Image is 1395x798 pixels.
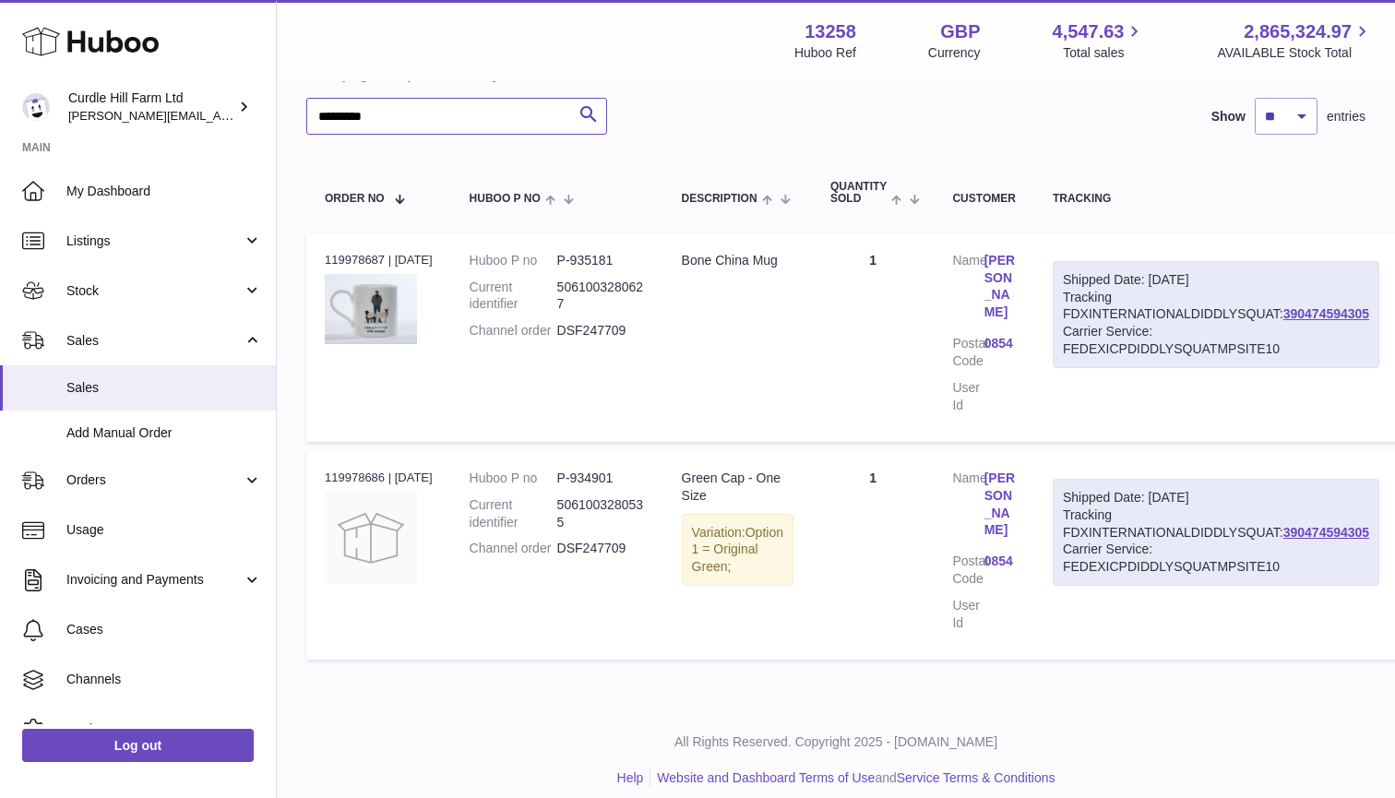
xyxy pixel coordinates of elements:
span: 4,547.63 [1053,19,1125,44]
dt: Current identifier [470,496,557,531]
a: 4,547.63 Total sales [1053,19,1146,62]
div: Tracking FDXINTERNATIONALDIDDLYSQUAT: [1053,261,1379,368]
span: Option 1 = Original Green; [692,525,783,575]
span: [PERSON_NAME][EMAIL_ADDRESS][DOMAIN_NAME] [68,108,370,123]
a: Service Terms & Conditions [897,770,1055,785]
div: Variation: [682,514,793,587]
div: Tracking FDXINTERNATIONALDIDDLYSQUAT: [1053,479,1379,586]
span: Add Manual Order [66,424,262,442]
div: 119978687 | [DATE] [325,252,433,268]
span: Stock [66,282,243,300]
div: Bone China Mug [682,252,793,269]
a: Help [617,770,644,785]
span: Cases [66,621,262,638]
dd: 5061003280627 [557,279,645,314]
td: 1 [812,233,934,442]
span: Sales [66,332,243,350]
dd: 5061003280535 [557,496,645,531]
a: 0854 [984,553,1016,570]
div: Curdle Hill Farm Ltd [68,89,234,125]
td: 1 [812,451,934,660]
span: AVAILABLE Stock Total [1217,44,1373,62]
div: Carrier Service: FEDEXICPDIDDLYSQUATMPSITE10 [1063,323,1369,358]
strong: GBP [940,19,980,44]
dd: DSF247709 [557,322,645,339]
dd: P-934901 [557,470,645,487]
li: and [650,769,1055,787]
span: Usage [66,521,262,539]
span: Channels [66,671,262,688]
div: Shipped Date: [DATE] [1063,271,1369,289]
dt: Name [952,252,984,327]
strong: 13258 [805,19,856,44]
a: 2,865,324.97 AVAILABLE Stock Total [1217,19,1373,62]
span: Description [682,193,757,205]
span: Listings [66,232,243,250]
div: Green Cap - One Size [682,470,793,505]
dt: User Id [952,597,984,632]
span: Total sales [1063,44,1145,62]
span: Quantity Sold [830,181,887,205]
dt: Channel order [470,322,557,339]
dt: Name [952,470,984,544]
a: 390474594305 [1283,306,1369,321]
dt: Postal Code [952,553,984,588]
span: 2,865,324.97 [1244,19,1352,44]
a: 390474594305 [1283,525,1369,540]
div: Tracking [1053,193,1379,205]
dd: DSF247709 [557,540,645,557]
span: entries [1327,108,1365,125]
a: [PERSON_NAME] [984,252,1016,322]
a: 0854 [984,335,1016,352]
dt: Postal Code [952,335,984,370]
div: Huboo Ref [794,44,856,62]
div: 119978686 | [DATE] [325,470,433,486]
dt: Huboo P no [470,470,557,487]
div: Customer [952,193,1015,205]
a: [PERSON_NAME] [984,470,1016,540]
div: Shipped Date: [DATE] [1063,489,1369,506]
span: Sales [66,379,262,397]
img: no-photo.jpg [325,492,417,584]
div: Currency [928,44,981,62]
span: Order No [325,193,385,205]
span: My Dashboard [66,183,262,200]
dt: Huboo P no [470,252,557,269]
label: Show [1211,108,1246,125]
dd: P-935181 [557,252,645,269]
dt: Current identifier [470,279,557,314]
span: Orders [66,471,243,489]
p: All Rights Reserved. Copyright 2025 - [DOMAIN_NAME] [292,733,1380,751]
span: Huboo P no [470,193,541,205]
a: Log out [22,729,254,762]
a: Website and Dashboard Terms of Use [657,770,875,785]
img: 132581705942519.jpg [325,274,417,344]
dt: User Id [952,379,984,414]
span: Settings [66,721,262,738]
span: Invoicing and Payments [66,571,243,589]
img: charlotte@diddlysquatfarmshop.com [22,93,50,121]
div: Carrier Service: FEDEXICPDIDDLYSQUATMPSITE10 [1063,541,1369,576]
dt: Channel order [470,540,557,557]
